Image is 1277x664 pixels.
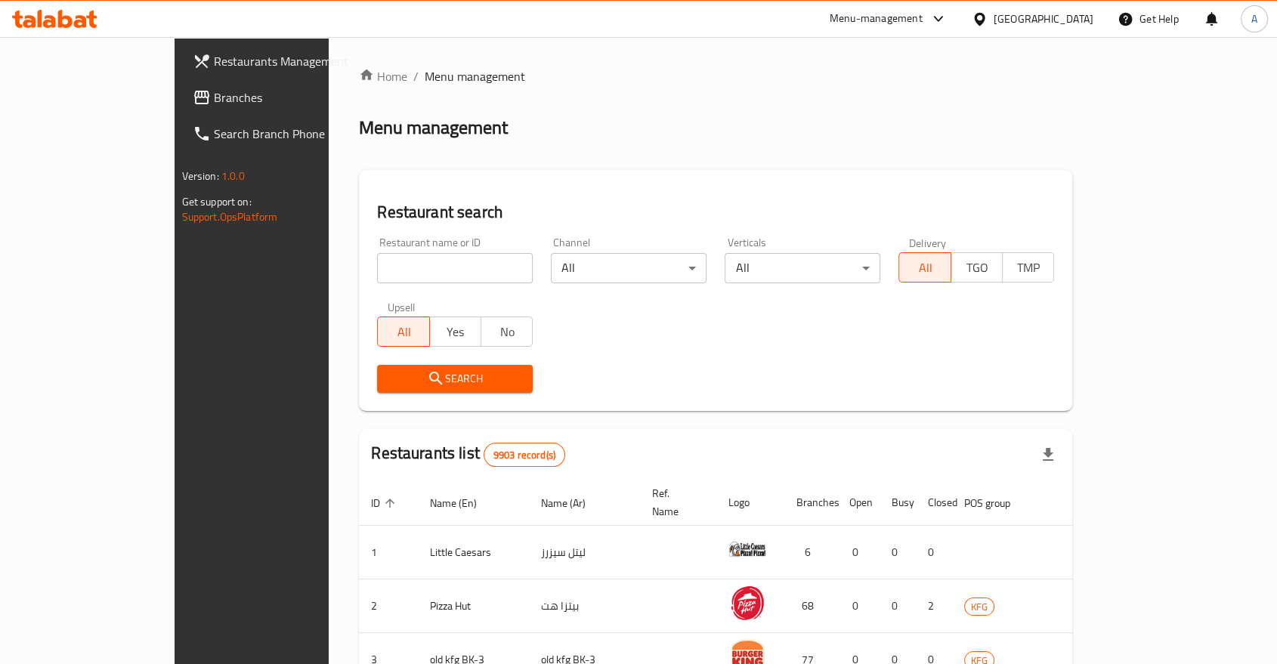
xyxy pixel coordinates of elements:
span: Ref. Name [652,484,698,520]
button: Yes [429,317,481,347]
td: 6 [784,526,837,579]
span: 1.0.0 [221,166,245,186]
span: Name (En) [430,494,496,512]
div: [GEOGRAPHIC_DATA] [994,11,1093,27]
td: 0 [916,526,952,579]
td: بيتزا هت [529,579,640,633]
span: Yes [436,321,475,343]
td: 68 [784,579,837,633]
td: 1 [359,526,418,579]
span: No [487,321,527,343]
button: All [377,317,429,347]
h2: Restaurant search [377,201,1054,224]
span: POS group [964,494,1030,512]
h2: Menu management [359,116,508,140]
td: 0 [880,526,916,579]
div: All [725,253,880,283]
th: Open [837,480,880,526]
span: Branches [214,88,376,107]
label: Delivery [909,237,947,248]
span: Menu management [425,67,525,85]
td: 0 [880,579,916,633]
span: ID [371,494,400,512]
td: Pizza Hut [418,579,529,633]
span: Search [389,369,521,388]
button: All [898,252,951,283]
div: All [551,253,707,283]
li: / [413,67,419,85]
span: KFG [965,598,994,616]
span: Restaurants Management [214,52,376,70]
td: 0 [837,579,880,633]
a: Search Branch Phone [181,116,388,152]
span: TGO [957,257,997,279]
label: Upsell [388,301,416,312]
span: Get support on: [182,192,252,212]
span: TMP [1009,257,1048,279]
h2: Restaurants list [371,442,565,467]
button: Search [377,365,533,393]
td: 2 [916,579,952,633]
th: Logo [716,480,784,526]
button: TMP [1002,252,1054,283]
button: No [481,317,533,347]
img: Little Caesars [728,530,766,568]
td: Little Caesars [418,526,529,579]
a: Support.OpsPlatform [182,207,278,227]
span: Version: [182,166,219,186]
span: A [1251,11,1257,27]
a: Restaurants Management [181,43,388,79]
button: TGO [951,252,1003,283]
div: Total records count [484,443,565,467]
span: All [905,257,945,279]
span: Search Branch Phone [214,125,376,143]
td: 2 [359,579,418,633]
th: Busy [880,480,916,526]
span: Name (Ar) [541,494,605,512]
th: Branches [784,480,837,526]
nav: breadcrumb [359,67,1072,85]
th: Closed [916,480,952,526]
span: 9903 record(s) [484,448,564,462]
input: Search for restaurant name or ID.. [377,253,533,283]
span: All [384,321,423,343]
a: Branches [181,79,388,116]
div: Menu-management [830,10,923,28]
img: Pizza Hut [728,584,766,622]
td: ليتل سيزرز [529,526,640,579]
td: 0 [837,526,880,579]
div: Export file [1030,437,1066,473]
